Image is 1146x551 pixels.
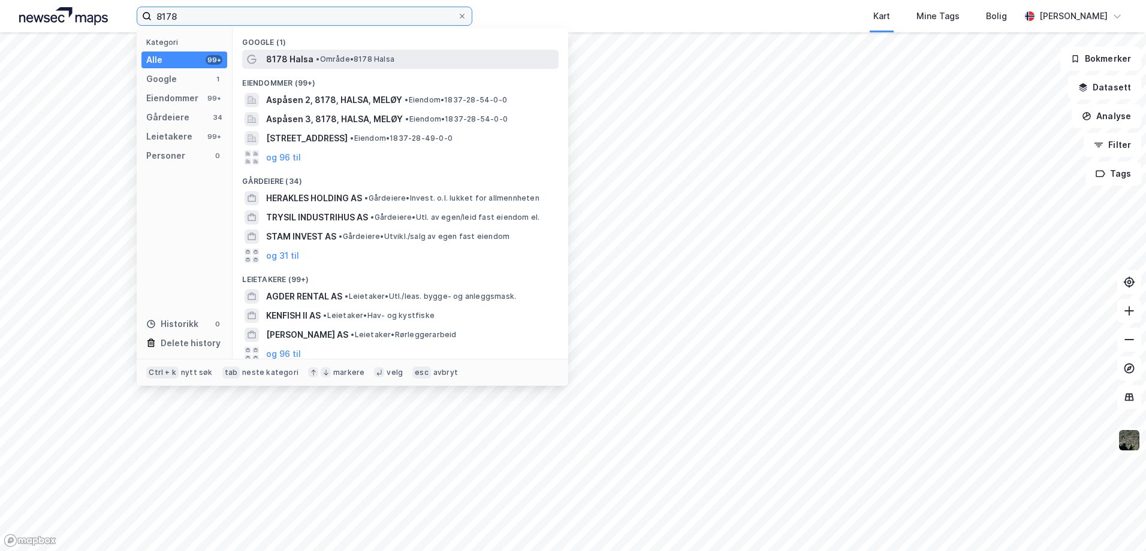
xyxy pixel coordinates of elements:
span: 8178 Halsa [266,52,313,66]
iframe: Chat Widget [1086,494,1146,551]
span: • [405,95,408,104]
span: Leietaker • Rørleggerarbeid [351,330,456,340]
span: AGDER RENTAL AS [266,289,342,304]
div: 1 [213,74,222,84]
div: Gårdeiere (34) [233,167,568,189]
span: [PERSON_NAME] AS [266,328,348,342]
div: Eiendommer [146,91,198,105]
button: Tags [1085,162,1141,186]
div: esc [412,367,431,379]
div: Leietakere (99+) [233,265,568,287]
div: markere [333,368,364,377]
div: tab [222,367,240,379]
div: Eiendommer (99+) [233,69,568,90]
button: og 31 til [266,249,299,263]
span: Område • 8178 Halsa [316,55,394,64]
span: • [370,213,374,222]
span: • [364,193,368,202]
span: HERAKLES HOLDING AS [266,191,362,205]
div: Google (1) [233,28,568,50]
div: nytt søk [181,368,213,377]
div: neste kategori [242,368,298,377]
span: • [339,232,342,241]
div: 0 [213,151,222,161]
span: Eiendom • 1837-28-49-0-0 [350,134,453,143]
div: [PERSON_NAME] [1039,9,1108,23]
span: Eiendom • 1837-28-54-0-0 [405,95,507,105]
div: velg [387,368,403,377]
span: STAM INVEST AS [266,229,336,244]
span: • [323,311,327,320]
span: Aspåsen 2, 8178, HALSA, MELØY [266,93,402,107]
div: Kart [873,9,890,23]
div: Mine Tags [916,9,960,23]
div: 34 [213,113,222,122]
div: Kontrollprogram for chat [1086,494,1146,551]
span: • [316,55,319,63]
div: Delete history [161,336,221,350]
div: Alle [146,53,162,67]
div: Leietakere [146,129,192,144]
img: 9k= [1118,429,1141,452]
button: og 96 til [266,347,301,361]
span: KENFISH II AS [266,308,321,323]
div: avbryt [433,368,458,377]
img: logo.a4113a55bc3d86da70a041830d287a7e.svg [19,7,108,25]
span: • [345,292,348,301]
button: Analyse [1072,104,1141,128]
div: Google [146,72,177,86]
span: Gårdeiere • Utl. av egen/leid fast eiendom el. [370,213,539,222]
span: Eiendom • 1837-28-54-0-0 [405,114,508,124]
span: Aspåsen 3, 8178, HALSA, MELØY [266,112,403,126]
div: 99+ [206,55,222,65]
button: Datasett [1068,75,1141,99]
span: TRYSIL INDUSTRIHUS AS [266,210,368,225]
span: • [405,114,409,123]
div: Bolig [986,9,1007,23]
span: [STREET_ADDRESS] [266,131,348,146]
div: Ctrl + k [146,367,179,379]
span: Leietaker • Utl./leas. bygge- og anleggsmask. [345,292,516,301]
span: Gårdeiere • Utvikl./salg av egen fast eiendom [339,232,509,241]
span: • [351,330,354,339]
button: Filter [1084,133,1141,157]
div: 99+ [206,132,222,141]
div: Historikk [146,317,198,331]
span: • [350,134,354,143]
button: og 96 til [266,150,301,165]
div: Gårdeiere [146,110,189,125]
span: Leietaker • Hav- og kystfiske [323,311,435,320]
div: 0 [213,319,222,329]
button: Bokmerker [1060,47,1141,71]
div: 99+ [206,93,222,103]
div: Kategori [146,38,227,47]
span: Gårdeiere • Invest. o.l. lukket for allmennheten [364,193,539,203]
a: Mapbox homepage [4,534,56,547]
div: Personer [146,149,185,163]
input: Søk på adresse, matrikkel, gårdeiere, leietakere eller personer [152,7,457,25]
